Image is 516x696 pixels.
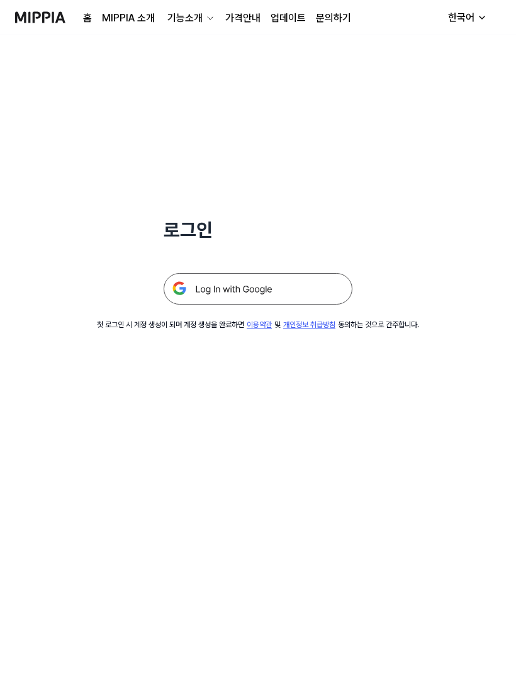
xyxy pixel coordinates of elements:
a: 개인정보 취급방침 [283,320,335,329]
a: 이용약관 [247,320,272,329]
img: 구글 로그인 버튼 [164,273,352,305]
h1: 로그인 [164,216,352,243]
a: MIPPIA 소개 [102,11,155,26]
button: 한국어 [438,5,495,30]
div: 기능소개 [165,11,205,26]
a: 업데이트 [271,11,306,26]
a: 가격안내 [225,11,261,26]
div: 한국어 [446,10,477,25]
a: 홈 [83,11,92,26]
button: 기능소개 [165,11,215,26]
div: 첫 로그인 시 계정 생성이 되며 계정 생성을 완료하면 및 동의하는 것으로 간주합니다. [97,320,419,330]
a: 문의하기 [316,11,351,26]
